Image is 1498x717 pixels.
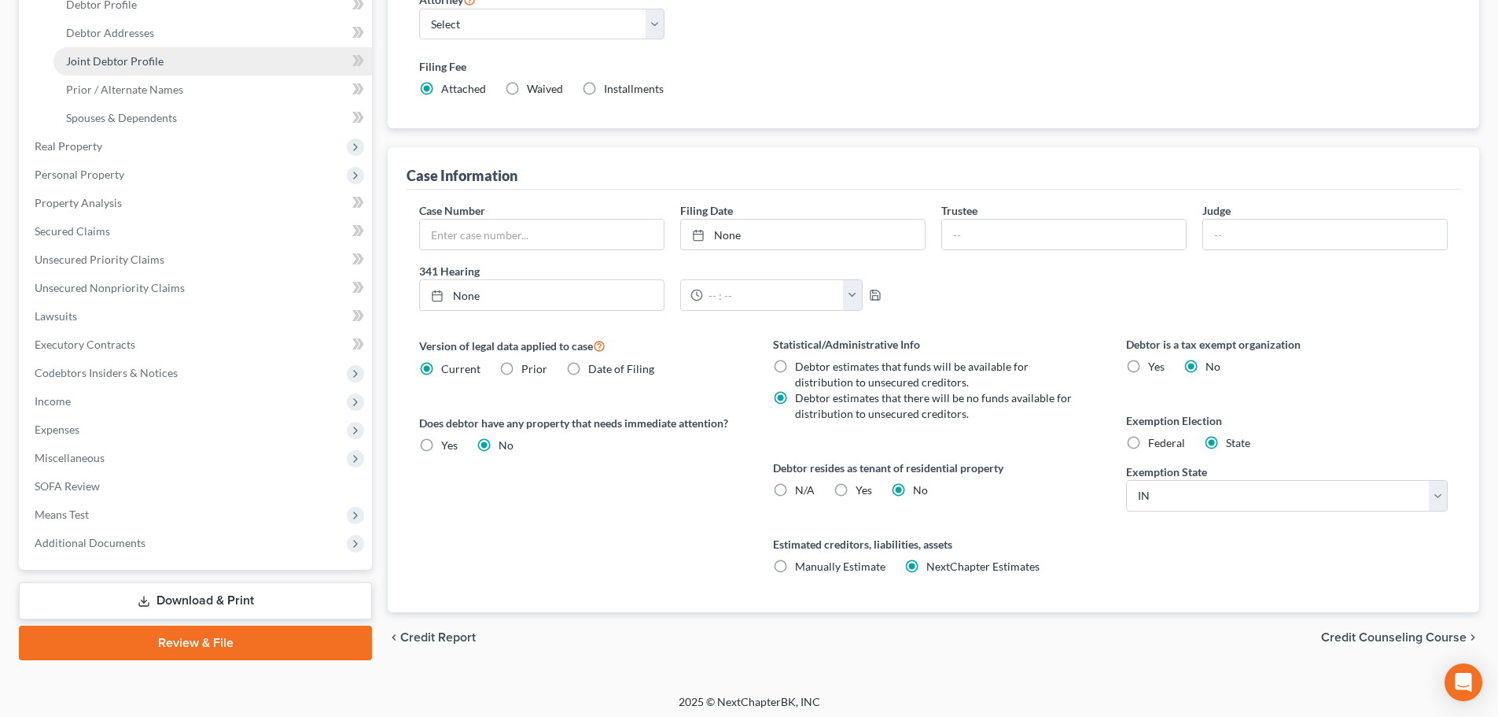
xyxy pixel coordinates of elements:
span: Property Analysis [35,196,122,209]
a: Prior / Alternate Names [53,76,372,104]
span: Personal Property [35,168,124,181]
span: Real Property [35,139,102,153]
span: Credit Counseling Course [1321,631,1467,644]
a: Spouses & Dependents [53,104,372,132]
span: Prior [521,362,547,375]
label: Filing Fee [419,58,1448,75]
label: Filing Date [680,202,733,219]
label: Statistical/Administrative Info [773,336,1095,353]
i: chevron_right [1467,631,1479,644]
span: Installments [604,82,664,95]
span: Manually Estimate [795,560,885,573]
input: -- : -- [703,280,844,310]
label: Exemption Election [1126,412,1448,429]
span: Date of Filing [588,362,654,375]
span: Prior / Alternate Names [66,83,183,96]
span: Credit Report [400,631,476,644]
span: Attached [441,82,486,95]
label: 341 Hearing [411,263,933,279]
span: State [1226,436,1250,449]
span: Lawsuits [35,309,77,323]
span: SOFA Review [35,479,100,493]
span: Joint Debtor Profile [66,54,164,68]
button: chevron_left Credit Report [388,631,476,644]
span: Unsecured Priority Claims [35,253,164,266]
a: Executory Contracts [22,331,372,359]
label: Debtor resides as tenant of residential property [773,460,1095,476]
label: Does debtor have any property that needs immediate attention? [419,415,741,431]
span: Federal [1148,436,1185,449]
a: Unsecured Priority Claims [22,246,372,274]
span: Income [35,394,71,408]
span: Expenses [35,423,79,436]
span: Means Test [35,508,89,521]
input: -- [1203,220,1447,249]
span: Waived [527,82,563,95]
span: Executory Contracts [35,338,135,351]
a: SOFA Review [22,472,372,501]
a: None [681,220,925,249]
span: Debtor estimates that there will be no funds available for distribution to unsecured creditors. [795,391,1072,420]
span: Yes [1148,360,1165,373]
label: Trustee [941,202,977,219]
span: N/A [795,483,815,497]
a: Lawsuits [22,302,372,331]
a: Secured Claims [22,217,372,246]
a: Property Analysis [22,189,372,217]
a: Debtor Addresses [53,19,372,47]
span: Yes [856,483,872,497]
span: Current [441,362,480,375]
span: Secured Claims [35,224,110,238]
a: None [420,280,664,310]
i: chevron_left [388,631,400,644]
span: No [913,483,928,497]
input: -- [942,220,1186,249]
a: Download & Print [19,582,372,619]
span: Additional Documents [35,536,145,549]
input: Enter case number... [420,220,664,249]
a: Unsecured Nonpriority Claims [22,274,372,302]
span: Codebtors Insiders & Notices [35,366,178,379]
label: Case Number [419,202,485,219]
span: No [499,438,513,452]
span: Yes [441,438,458,452]
a: Joint Debtor Profile [53,47,372,76]
span: Debtor Addresses [66,26,154,39]
label: Estimated creditors, liabilities, assets [773,536,1095,553]
label: Version of legal data applied to case [419,336,741,355]
span: Miscellaneous [35,451,105,464]
span: Debtor estimates that funds will be available for distribution to unsecured creditors. [795,360,1029,389]
span: No [1205,360,1220,373]
div: Case Information [407,166,517,185]
button: Credit Counseling Course chevron_right [1321,631,1479,644]
label: Exemption State [1126,464,1207,480]
span: Spouses & Dependents [66,111,177,124]
label: Judge [1202,202,1231,219]
div: Open Intercom Messenger [1445,663,1482,701]
span: NextChapter Estimates [926,560,1040,573]
label: Debtor is a tax exempt organization [1126,336,1448,353]
span: Unsecured Nonpriority Claims [35,281,185,294]
a: Review & File [19,626,372,660]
